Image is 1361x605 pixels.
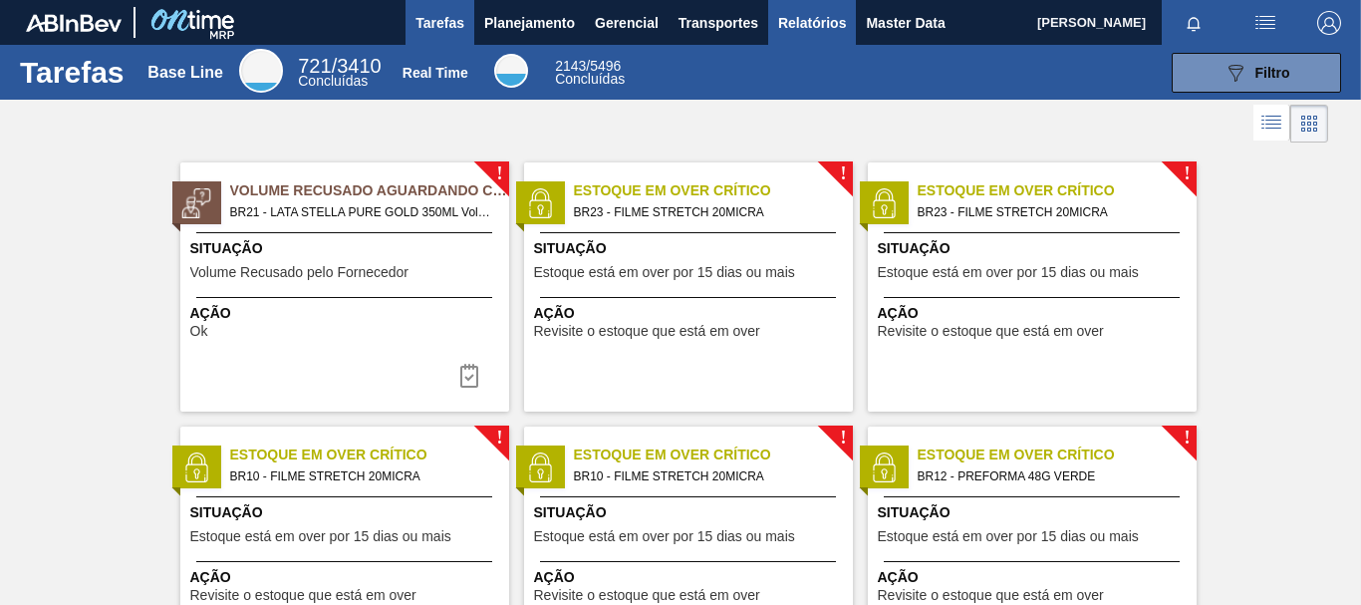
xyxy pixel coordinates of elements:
[534,529,795,544] span: Estoque está em over por 15 dias ou mais
[878,588,1104,603] span: Revisite o estoque que está em over
[840,166,846,181] span: !
[574,180,853,201] span: Estoque em Over Crítico
[445,356,493,396] div: Completar tarefa: 29883979
[534,588,760,603] span: Revisite o estoque que está em over
[878,265,1139,280] span: Estoque está em over por 15 dias ou mais
[1290,105,1328,143] div: Visão em Cards
[415,11,464,35] span: Tarefas
[866,11,945,35] span: Master Data
[20,61,125,84] h1: Tarefas
[878,238,1192,259] span: Situação
[534,324,760,339] span: Revisite o estoque que está em over
[574,201,837,223] span: BR23 - FILME STRETCH 20MICRA
[918,180,1197,201] span: Estoque em Over Crítico
[26,14,122,32] img: TNhmsLtSVTkK8tSr43FrP2fwEKptu5GPRR3wAAAABJRU5ErkJggg==
[840,431,846,446] span: !
[574,445,853,465] span: Estoque em Over Crítico
[1253,105,1290,143] div: Visão em Lista
[555,60,625,86] div: Real Time
[1172,53,1341,93] button: Filtro
[878,529,1139,544] span: Estoque está em over por 15 dias ou mais
[190,238,504,259] span: Situação
[534,502,848,523] span: Situação
[190,529,451,544] span: Estoque está em over por 15 dias ou mais
[230,465,493,487] span: BR10 - FILME STRETCH 20MICRA
[484,11,575,35] span: Planejamento
[878,502,1192,523] span: Situação
[1255,65,1290,81] span: Filtro
[869,453,899,482] img: status
[239,49,283,93] div: Base Line
[555,58,586,74] span: 2143
[230,445,509,465] span: Estoque em Over Crítico
[190,567,504,588] span: Ação
[298,55,331,77] span: 721
[190,265,408,280] span: Volume Recusado pelo Fornecedor
[525,453,555,482] img: status
[181,188,211,218] img: status
[147,64,223,82] div: Base Line
[190,502,504,523] span: Situação
[190,588,416,603] span: Revisite o estoque que está em over
[445,356,493,396] button: icon-task-complete
[534,265,795,280] span: Estoque está em over por 15 dias ou mais
[230,180,509,201] span: Volume Recusado Aguardando Ciência
[496,166,502,181] span: !
[298,73,368,89] span: Concluídas
[1317,11,1341,35] img: Logout
[190,324,208,339] span: Ok
[298,58,381,88] div: Base Line
[574,465,837,487] span: BR10 - FILME STRETCH 20MICRA
[869,188,899,218] img: status
[918,201,1181,223] span: BR23 - FILME STRETCH 20MICRA
[190,303,504,324] span: Ação
[230,201,493,223] span: BR21 - LATA STELLA PURE GOLD 350ML Volume - 618837
[878,303,1192,324] span: Ação
[494,54,528,88] div: Real Time
[298,55,381,77] span: / 3410
[918,465,1181,487] span: BR12 - PREFORMA 48G VERDE
[534,567,848,588] span: Ação
[1253,11,1277,35] img: userActions
[403,65,468,81] div: Real Time
[778,11,846,35] span: Relatórios
[496,431,502,446] span: !
[878,324,1104,339] span: Revisite o estoque que está em over
[457,364,481,388] img: icon-task-complete
[555,71,625,87] span: Concluídas
[918,445,1197,465] span: Estoque em Over Crítico
[181,453,211,482] img: status
[1184,166,1190,181] span: !
[534,303,848,324] span: Ação
[525,188,555,218] img: status
[595,11,659,35] span: Gerencial
[878,567,1192,588] span: Ação
[555,58,621,74] span: / 5496
[1184,431,1190,446] span: !
[679,11,758,35] span: Transportes
[534,238,848,259] span: Situação
[1162,9,1225,37] button: Notificações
